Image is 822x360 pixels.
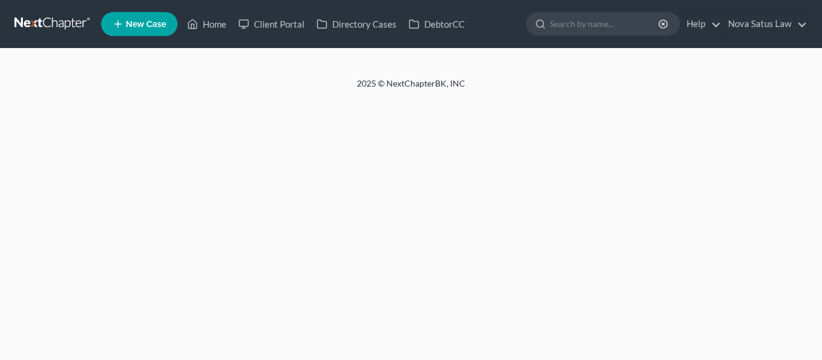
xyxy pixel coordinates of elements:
[550,13,660,35] input: Search by name...
[126,20,166,29] span: New Case
[681,13,721,35] a: Help
[68,78,754,99] div: 2025 © NextChapterBK, INC
[311,13,403,35] a: Directory Cases
[232,13,311,35] a: Client Portal
[722,13,807,35] a: Nova Satus Law
[403,13,471,35] a: DebtorCC
[181,13,232,35] a: Home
